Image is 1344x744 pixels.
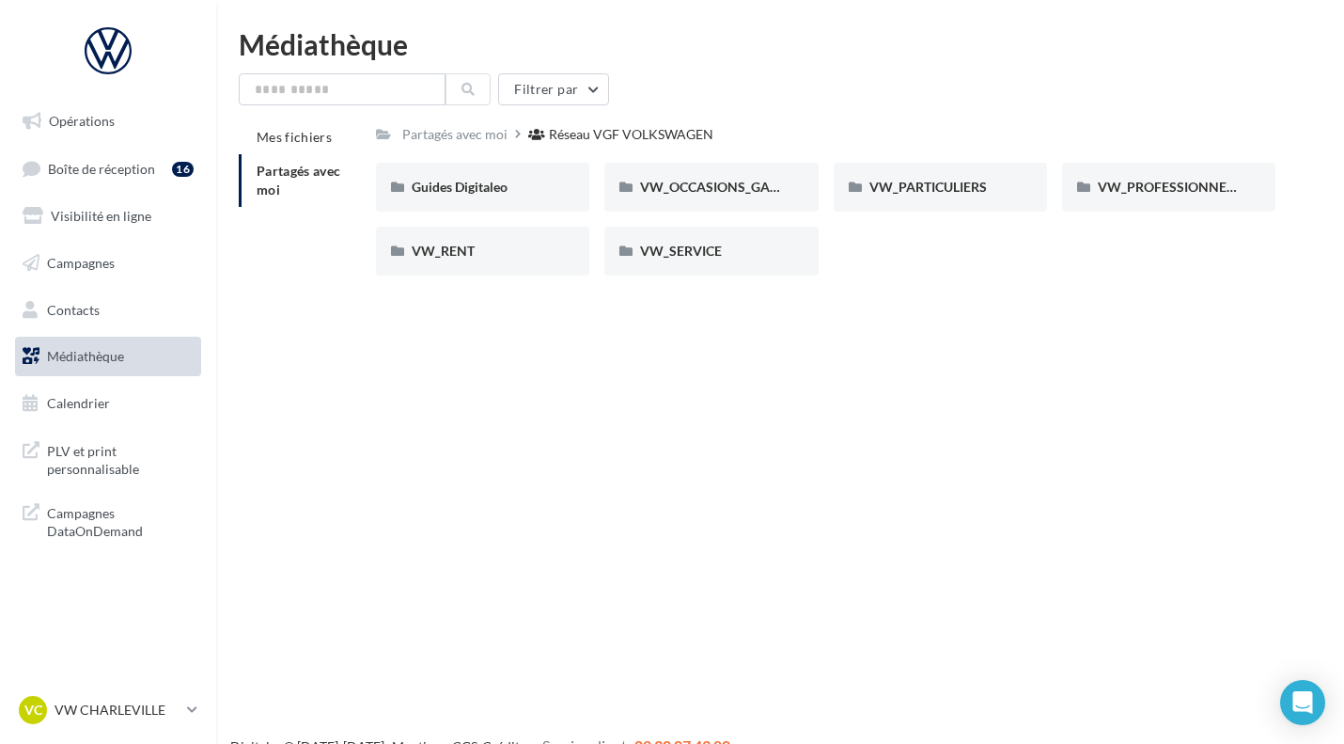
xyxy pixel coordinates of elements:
a: Contacts [11,291,205,330]
span: VW_PARTICULIERS [869,179,987,195]
div: Partagés avec moi [402,125,508,144]
p: VW CHARLEVILLE [55,701,180,720]
span: Médiathèque [47,348,124,364]
a: Visibilité en ligne [11,197,205,236]
span: VW_RENT [412,243,475,259]
a: Boîte de réception16 [11,149,205,189]
a: Campagnes [11,244,205,283]
span: Campagnes [47,255,115,271]
span: VW_SERVICE [640,243,722,259]
span: Mes fichiers [257,129,332,145]
span: VW_OCCASIONS_GARANTIES [640,179,824,195]
a: Campagnes DataOnDemand [11,493,205,548]
span: PLV et print personnalisable [47,438,194,479]
a: Médiathèque [11,337,205,376]
a: PLV et print personnalisable [11,431,205,486]
button: Filtrer par [498,73,609,105]
div: Médiathèque [239,30,1321,58]
a: Calendrier [11,384,205,423]
span: Guides Digitaleo [412,179,508,195]
span: Campagnes DataOnDemand [47,500,194,541]
div: Réseau VGF VOLKSWAGEN [549,125,713,144]
span: VC [24,701,42,720]
a: VC VW CHARLEVILLE [15,692,201,728]
div: 16 [172,162,194,177]
span: Visibilité en ligne [51,208,151,224]
a: Opérations [11,102,205,141]
span: Opérations [49,113,115,129]
span: Boîte de réception [48,160,155,176]
span: Contacts [47,301,100,317]
span: Calendrier [47,395,110,411]
span: Partagés avec moi [257,163,341,198]
span: VW_PROFESSIONNELS [1098,179,1241,195]
div: Open Intercom Messenger [1280,680,1325,725]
